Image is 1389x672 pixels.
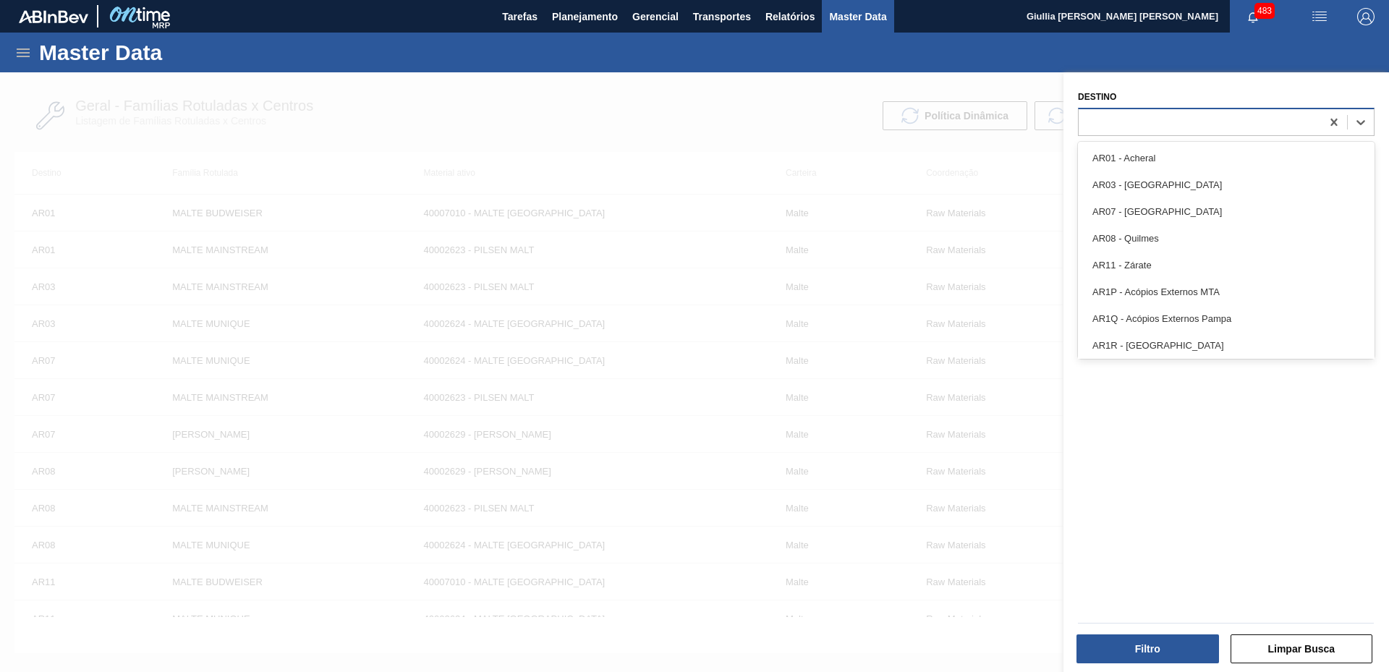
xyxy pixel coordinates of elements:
[1078,332,1375,359] div: AR1R - [GEOGRAPHIC_DATA]
[1357,8,1375,25] img: Logout
[1078,252,1375,278] div: AR11 - Zárate
[1254,3,1275,19] span: 483
[1078,145,1375,171] div: AR01 - Acheral
[1231,634,1373,663] button: Limpar Busca
[1076,634,1219,663] button: Filtro
[632,8,679,25] span: Gerencial
[1078,225,1375,252] div: AR08 - Quilmes
[1078,305,1375,332] div: AR1Q - Acópios Externos Pampa
[1078,198,1375,225] div: AR07 - [GEOGRAPHIC_DATA]
[1078,92,1116,102] label: Destino
[39,44,296,61] h1: Master Data
[502,8,538,25] span: Tarefas
[1078,278,1375,305] div: AR1P - Acópios Externos MTA
[1078,171,1375,198] div: AR03 - [GEOGRAPHIC_DATA]
[1311,8,1328,25] img: userActions
[1230,7,1276,27] button: Notificações
[765,8,815,25] span: Relatórios
[552,8,618,25] span: Planejamento
[829,8,886,25] span: Master Data
[19,10,88,23] img: TNhmsLtSVTkK8tSr43FrP2fwEKptu5GPRR3wAAAABJRU5ErkJggg==
[693,8,751,25] span: Transportes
